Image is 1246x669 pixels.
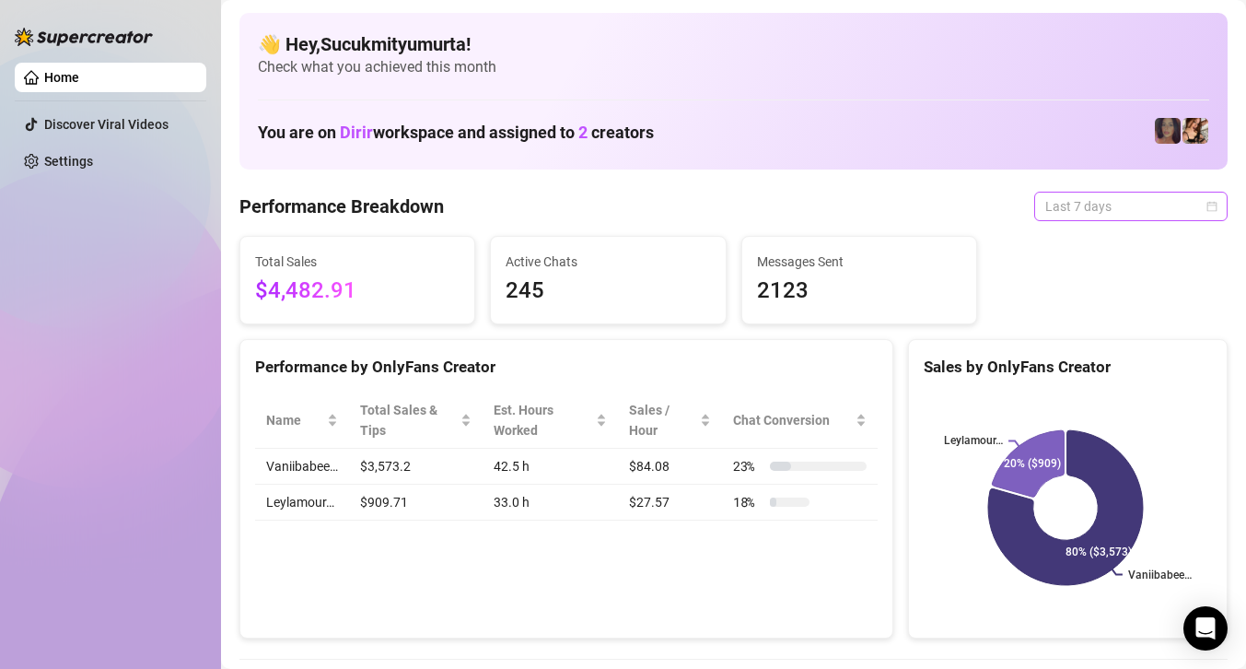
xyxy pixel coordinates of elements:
[255,252,460,272] span: Total Sales
[733,410,852,430] span: Chat Conversion
[258,123,654,143] h1: You are on workspace and assigned to creators
[349,485,483,521] td: $909.71
[44,117,169,132] a: Discover Viral Videos
[757,274,961,309] span: 2123
[483,449,618,485] td: 42.5 h
[506,274,710,309] span: 245
[1045,193,1217,220] span: Last 7 days
[255,449,349,485] td: Vaniibabee…
[1182,118,1208,144] img: Vaniibabee
[44,70,79,85] a: Home
[255,355,878,380] div: Performance by OnlyFans Creator
[239,194,444,219] h4: Performance Breakdown
[255,393,349,449] th: Name
[578,123,588,142] span: 2
[494,400,592,440] div: Est. Hours Worked
[944,435,1003,448] text: Leylamour…
[258,57,1209,77] span: Check what you achieved this month
[506,252,710,272] span: Active Chats
[258,31,1209,57] h4: 👋 Hey, Sucukmityumurta !
[618,485,722,521] td: $27.57
[733,456,763,476] span: 23 %
[618,393,722,449] th: Sales / Hour
[722,393,878,449] th: Chat Conversion
[483,485,618,521] td: 33.0 h
[266,410,323,430] span: Name
[618,449,722,485] td: $84.08
[349,393,483,449] th: Total Sales & Tips
[924,355,1212,380] div: Sales by OnlyFans Creator
[757,252,961,272] span: Messages Sent
[255,485,349,521] td: Leylamour…
[255,274,460,309] span: $4,482.91
[1206,201,1217,212] span: calendar
[15,28,153,46] img: logo-BBDzfeDw.svg
[733,492,763,512] span: 18 %
[1183,606,1228,651] div: Open Intercom Messenger
[340,123,373,142] span: Dirir
[349,449,483,485] td: $3,573.2
[360,400,457,440] span: Total Sales & Tips
[1128,569,1192,581] text: Vaniibabee…
[1155,118,1181,144] img: Leylamour
[629,400,696,440] span: Sales / Hour
[44,154,93,169] a: Settings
